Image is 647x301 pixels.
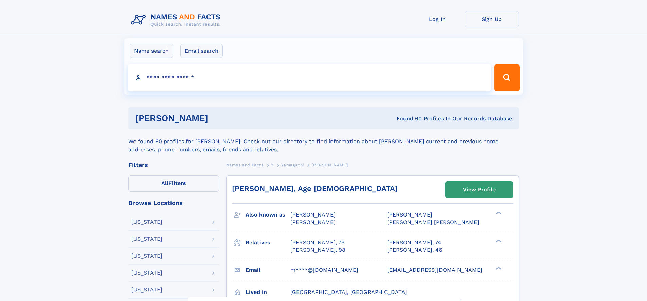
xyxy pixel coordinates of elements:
div: [US_STATE] [131,270,162,276]
a: Names and Facts [226,161,264,169]
a: [PERSON_NAME], 74 [387,239,441,246]
a: [PERSON_NAME], 46 [387,246,442,254]
span: [PERSON_NAME] [290,219,336,225]
div: ❯ [494,211,502,215]
a: Log In [410,11,465,27]
span: [PERSON_NAME] [311,163,348,167]
div: Filters [128,162,219,168]
div: [US_STATE] [131,287,162,293]
span: All [161,180,168,186]
div: Found 60 Profiles In Our Records Database [302,115,512,123]
a: [PERSON_NAME], Age [DEMOGRAPHIC_DATA] [232,184,398,193]
div: We found 60 profiles for [PERSON_NAME]. Check out our directory to find information about [PERSON... [128,129,519,154]
label: Filters [128,175,219,192]
span: [EMAIL_ADDRESS][DOMAIN_NAME] [387,267,482,273]
div: [US_STATE] [131,236,162,242]
label: Email search [180,44,223,58]
div: [US_STATE] [131,219,162,225]
div: [US_STATE] [131,253,162,259]
h3: Also known as [246,209,290,221]
span: Y [271,163,274,167]
span: Yamaguchi [281,163,304,167]
h3: Relatives [246,237,290,248]
span: [GEOGRAPHIC_DATA], [GEOGRAPHIC_DATA] [290,289,407,295]
a: [PERSON_NAME], 98 [290,246,345,254]
span: [PERSON_NAME] [387,211,432,218]
button: Search Button [494,64,519,91]
input: search input [128,64,491,91]
a: Y [271,161,274,169]
span: [PERSON_NAME] [PERSON_NAME] [387,219,479,225]
div: ❯ [494,266,502,270]
label: Name search [130,44,173,58]
h3: Lived in [246,286,290,298]
span: [PERSON_NAME] [290,211,336,218]
img: Logo Names and Facts [128,11,226,29]
div: Browse Locations [128,200,219,206]
a: Sign Up [465,11,519,27]
a: Yamaguchi [281,161,304,169]
a: View Profile [446,182,513,198]
a: [PERSON_NAME], 79 [290,239,345,246]
div: View Profile [463,182,496,197]
div: ❯ [494,239,502,243]
h3: Email [246,264,290,276]
h1: [PERSON_NAME] [135,114,303,123]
